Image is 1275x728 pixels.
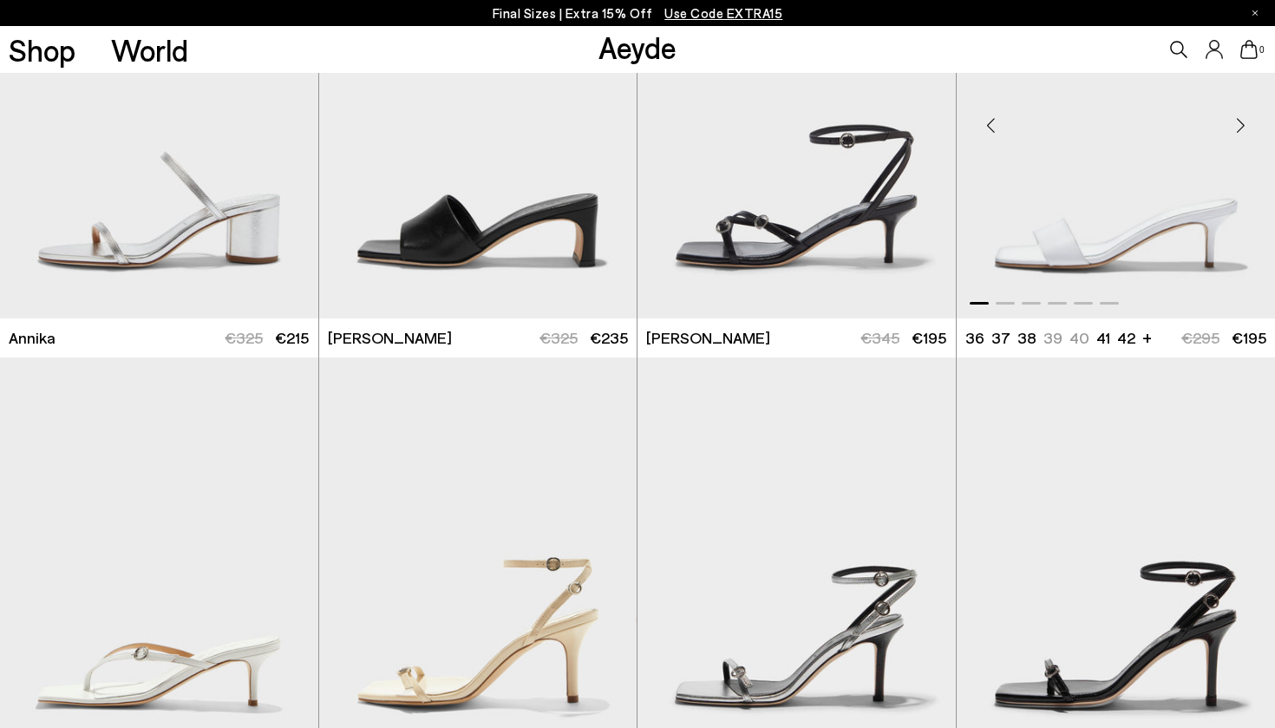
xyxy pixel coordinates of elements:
[965,327,1130,349] ul: variant
[860,328,899,347] span: €345
[991,327,1010,349] li: 37
[1181,328,1219,347] span: €295
[275,328,309,347] span: €215
[1240,40,1258,59] a: 0
[1017,327,1036,349] li: 38
[328,327,452,349] span: [PERSON_NAME]
[111,35,188,65] a: World
[1214,100,1266,152] div: Next slide
[539,328,578,347] span: €325
[1096,327,1110,349] li: 41
[598,29,677,65] a: Aeyde
[493,3,783,24] p: Final Sizes | Extra 15% Off
[225,328,263,347] span: €325
[319,318,637,357] a: [PERSON_NAME] €325 €235
[637,318,956,357] a: [PERSON_NAME] €345 €195
[664,5,782,21] span: Navigate to /collections/ss25-final-sizes
[1142,325,1152,349] li: +
[9,35,75,65] a: Shop
[9,327,56,349] span: Annika
[1117,327,1135,349] li: 42
[590,328,628,347] span: €235
[646,327,770,349] span: [PERSON_NAME]
[912,328,946,347] span: €195
[965,327,984,349] li: 36
[1232,328,1266,347] span: €195
[965,100,1017,152] div: Previous slide
[1258,45,1266,55] span: 0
